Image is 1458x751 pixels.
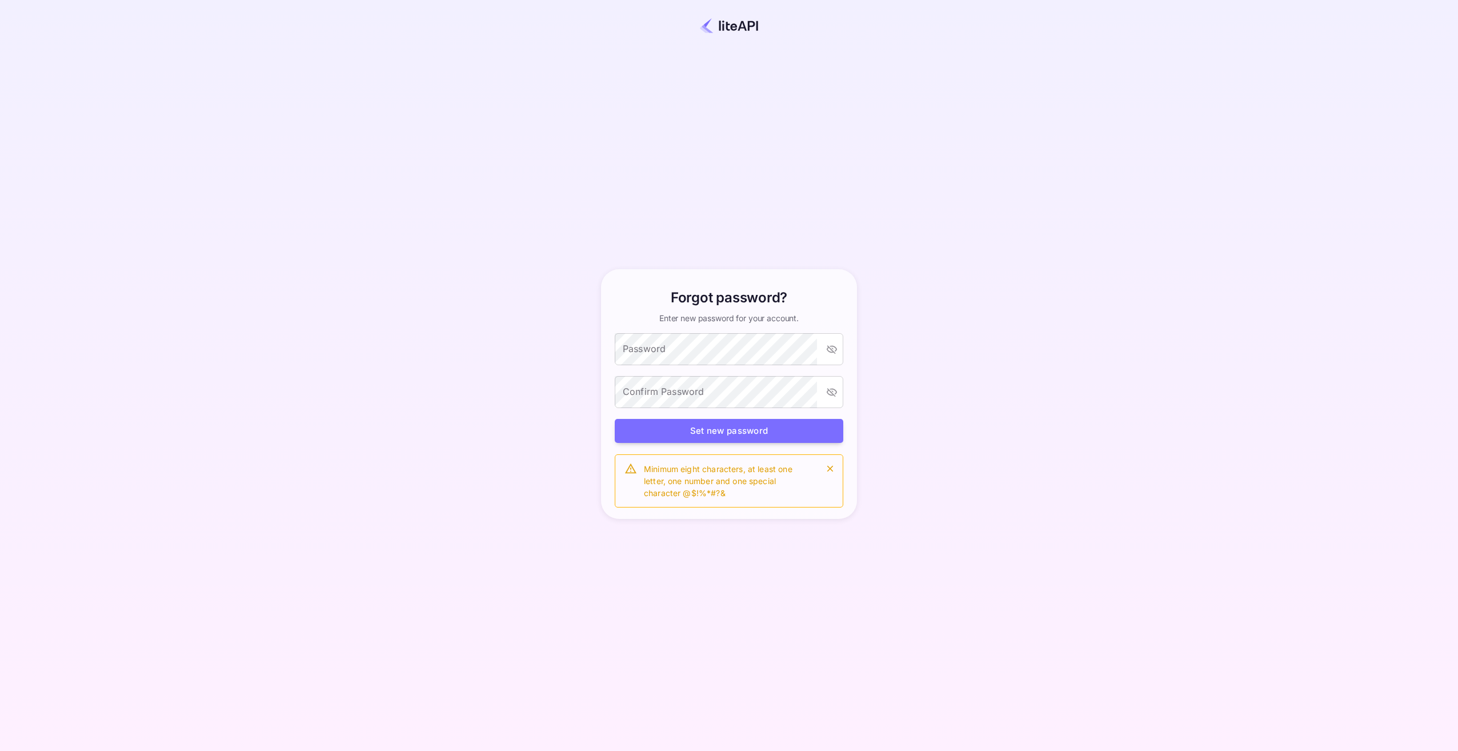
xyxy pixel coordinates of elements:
[671,287,787,308] h6: Forgot password?
[699,18,759,33] img: liteapi
[644,458,813,504] div: Minimum eight characters, at least one letter, one number and one special character @$!%*#?&
[615,419,843,444] button: Set new password
[659,313,799,324] p: Enter new password for your account.
[822,382,842,402] button: toggle password visibility
[822,461,838,477] button: close
[822,339,842,359] button: toggle password visibility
